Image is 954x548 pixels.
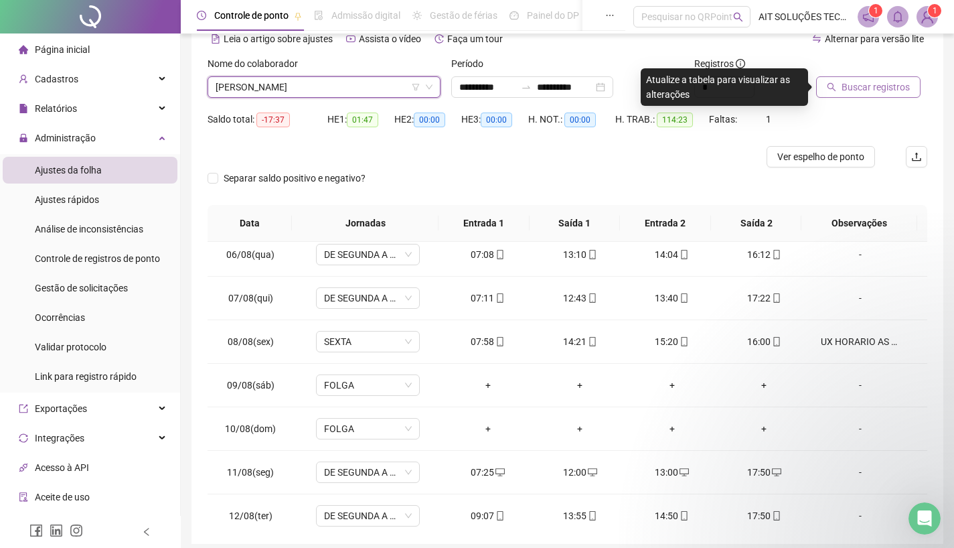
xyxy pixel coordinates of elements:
[35,283,128,293] span: Gestão de solicitações
[586,511,597,521] span: mobile
[821,465,900,480] div: -
[394,112,461,127] div: HE 2:
[564,113,596,127] span: 00:00
[908,502,941,535] iframe: Intercom live chat
[694,56,745,71] span: Registros
[451,56,492,71] label: Período
[767,146,875,167] button: Ver espelho de ponto
[771,511,781,521] span: mobile
[142,527,151,537] span: left
[709,114,739,125] span: Faltas:
[29,524,43,537] span: facebook
[226,249,274,260] span: 06/08(qua)
[759,9,850,24] span: AIT SOLUÇÕES TECNOLÓGICAS LTDA
[736,59,745,68] span: info-circle
[35,403,87,414] span: Exportações
[827,82,836,92] span: search
[453,247,524,262] div: 07:08
[447,33,503,44] span: Faça um tour
[225,423,276,434] span: 10/08(dom)
[35,44,90,55] span: Página inicial
[711,205,802,242] th: Saída 2
[35,74,78,84] span: Cadastros
[494,511,505,521] span: mobile
[821,378,900,393] div: -
[657,113,693,127] span: 114:23
[544,421,615,436] div: +
[211,34,220,44] span: file-text
[324,419,412,439] span: FOLGA
[637,508,708,523] div: 14:50
[453,465,524,480] div: 07:25
[928,4,941,17] sup: Atualize o seu contato no menu Meus Dados
[347,113,378,127] span: 01:47
[733,12,743,22] span: search
[19,74,28,84] span: user-add
[35,492,90,502] span: Aceite de uso
[521,82,532,92] span: swap-right
[35,224,143,234] span: Análise de inconsistências
[494,337,505,346] span: mobile
[197,11,206,20] span: clock-circle
[331,10,400,21] span: Admissão digital
[637,378,708,393] div: +
[481,113,512,127] span: 00:00
[842,80,910,94] span: Buscar registros
[729,378,800,393] div: +
[461,112,528,127] div: HE 3:
[825,33,924,44] span: Alternar para versão lite
[509,11,519,20] span: dashboard
[35,342,106,352] span: Validar protocolo
[641,68,808,106] div: Atualize a tabela para visualizar as alterações
[19,463,28,472] span: api
[869,4,882,17] sup: 1
[19,133,28,143] span: lock
[911,151,922,162] span: upload
[453,421,524,436] div: +
[224,33,333,44] span: Leia o artigo sobre ajustes
[816,76,921,98] button: Buscar registros
[327,112,394,127] div: HE 1:
[453,508,524,523] div: 09:07
[528,112,615,127] div: H. NOT.:
[359,33,421,44] span: Assista o vídeo
[678,250,689,259] span: mobile
[637,465,708,480] div: 13:00
[637,421,708,436] div: +
[530,205,621,242] th: Saída 1
[453,334,524,349] div: 07:58
[494,293,505,303] span: mobile
[208,112,327,127] div: Saldo total:
[294,12,302,20] span: pushpin
[216,77,432,97] span: WELLINGTON RODRIGUES SILVA
[412,83,420,91] span: filter
[229,510,272,521] span: 12/08(ter)
[544,291,615,305] div: 12:43
[892,11,904,23] span: bell
[453,291,524,305] div: 07:11
[227,380,274,391] span: 09/08(sáb)
[771,250,781,259] span: mobile
[494,250,505,259] span: mobile
[314,11,323,20] span: file-done
[414,113,445,127] span: 00:00
[35,194,99,205] span: Ajustes rápidos
[874,6,878,15] span: 1
[434,34,444,44] span: history
[729,421,800,436] div: +
[729,247,800,262] div: 16:12
[678,468,689,477] span: desktop
[862,11,874,23] span: notification
[494,468,505,477] span: desktop
[35,253,160,264] span: Controle de registros de ponto
[324,332,412,352] span: SEXTA
[228,293,273,303] span: 07/08(qui)
[35,433,84,443] span: Integrações
[821,421,900,436] div: -
[35,312,85,323] span: Ocorrências
[771,293,781,303] span: mobile
[218,171,371,186] span: Separar saldo positivo e negativo?
[821,508,900,523] div: -
[637,334,708,349] div: 15:20
[615,112,709,127] div: H. TRAB.:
